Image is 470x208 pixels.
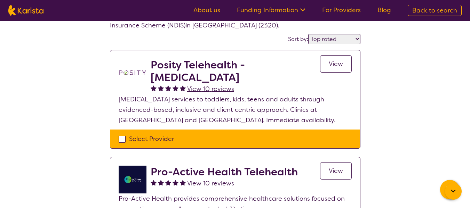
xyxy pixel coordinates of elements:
[187,179,234,188] span: View 10 reviews
[119,59,146,86] img: t1bslo80pcylnzwjhndq.png
[440,180,460,199] button: Channel Menu
[151,59,320,84] h2: Posity Telehealth - [MEDICAL_DATA]
[151,180,157,185] img: fullstar
[320,162,352,180] a: View
[158,85,164,91] img: fullstar
[288,35,308,43] label: Sort by:
[158,180,164,185] img: fullstar
[329,167,343,175] span: View
[187,178,234,189] a: View 10 reviews
[119,94,352,125] p: [MEDICAL_DATA] services to toddlers, kids, teens and adults through evidenced-based, inclusive an...
[173,180,178,185] img: fullstar
[377,6,391,14] a: Blog
[412,6,457,15] span: Back to search
[165,85,171,91] img: fullstar
[187,84,234,94] a: View 10 reviews
[180,180,186,185] img: fullstar
[193,6,220,14] a: About us
[408,5,462,16] a: Back to search
[322,6,361,14] a: For Providers
[8,5,43,16] img: Karista logo
[173,85,178,91] img: fullstar
[237,6,305,14] a: Funding Information
[119,166,146,193] img: ymlb0re46ukcwlkv50cv.png
[329,60,343,68] span: View
[151,85,157,91] img: fullstar
[180,85,186,91] img: fullstar
[165,180,171,185] img: fullstar
[320,55,352,73] a: View
[187,85,234,93] span: View 10 reviews
[151,166,298,178] h2: Pro-Active Health Telehealth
